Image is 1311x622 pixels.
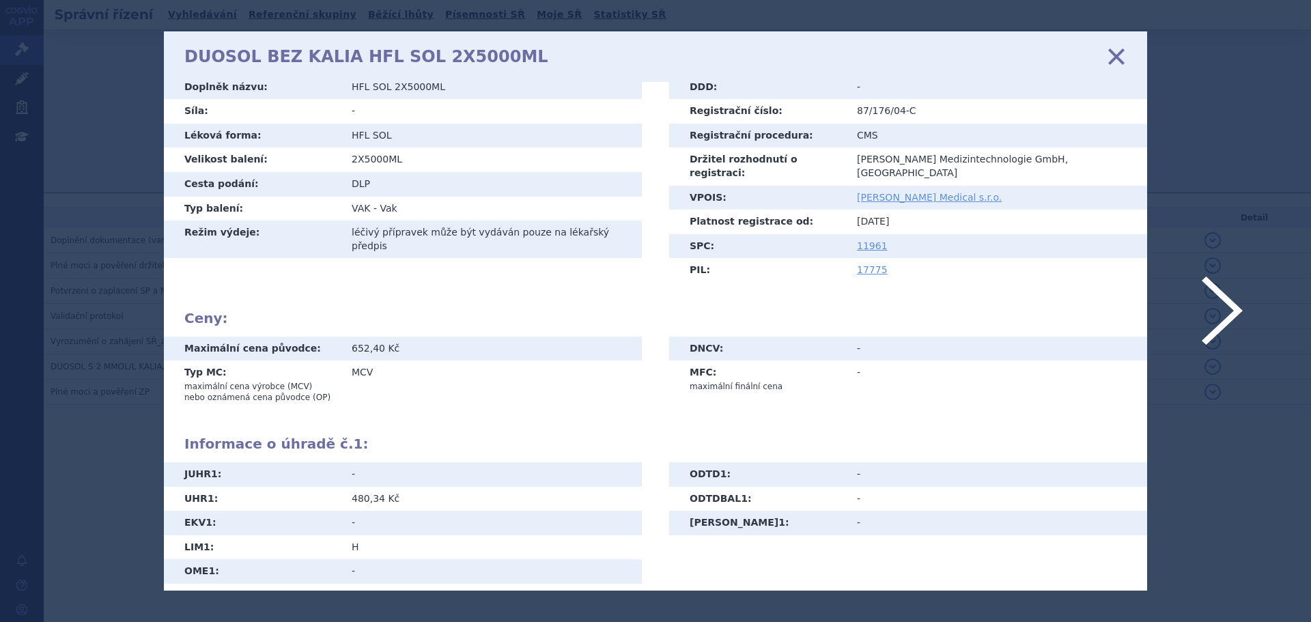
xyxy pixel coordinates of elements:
th: Platnost registrace od: [669,210,847,234]
th: Maximální cena původce: [164,337,341,361]
td: - [847,462,1147,487]
span: 1 [778,517,785,528]
span: 1 [206,517,212,528]
h1: DUOSOL BEZ KALIA HFL SOL 2X5000ML [184,47,548,67]
td: H [341,535,642,560]
a: 11961 [857,240,888,251]
td: [PERSON_NAME] Medizintechnologie GmbH, [GEOGRAPHIC_DATA] [847,147,1147,185]
td: MCV [341,361,642,408]
p: maximální finální cena [690,381,836,392]
span: 1 [211,468,218,479]
td: - [341,462,642,487]
th: Doplněk názvu: [164,75,341,100]
th: [PERSON_NAME] : [669,511,847,535]
th: Registrační procedura: [669,124,847,148]
span: VAK [352,203,370,214]
th: Cesta podání: [164,172,341,197]
h2: Informace o úhradě č. : [184,436,1127,452]
span: 1 [208,565,215,576]
th: Typ balení: [164,197,341,221]
td: - [847,487,1147,511]
td: - [341,99,642,124]
td: - [847,75,1147,100]
td: HFL SOL 2X5000ML [341,75,642,100]
th: Držitel rozhodnutí o registraci: [669,147,847,185]
td: [DATE] [847,210,1147,234]
a: zavřít [1106,46,1127,67]
span: - [373,203,377,214]
span: 1 [720,468,727,479]
span: 1 [208,493,214,504]
span: DLP [352,178,370,189]
th: Velikost balení: [164,147,341,172]
td: - [341,559,642,584]
td: - [847,337,1147,361]
span: 1 [203,541,210,552]
span: 1 [741,493,748,504]
th: JUHR : [164,462,341,487]
a: [PERSON_NAME] Medical s.r.o. [857,192,1002,203]
p: maximální cena výrobce (MCV) nebo oznámená cena původce (OP) [184,381,331,403]
td: HFL SOL [341,124,642,148]
th: Režim výdeje: [164,221,341,258]
span: Vak [380,203,397,214]
th: DNCV: [669,337,847,361]
th: SPC: [669,234,847,259]
th: LIM : [164,535,341,560]
th: VPOIS: [669,186,847,210]
th: EKV : [164,511,341,535]
th: ODTD : [669,462,847,487]
span: 480,34 Kč [352,493,399,504]
td: CMS [847,124,1147,148]
a: 17775 [857,264,888,275]
h2: Ceny: [184,310,1127,326]
th: DDD: [669,75,847,100]
td: - [847,511,1147,535]
th: Typ MC: [164,361,341,408]
td: - [341,511,642,535]
td: - [847,361,1147,397]
th: Léková forma: [164,124,341,148]
td: 2X5000ML [341,147,642,172]
td: 87/176/04-C [847,99,1147,124]
th: MFC: [669,361,847,397]
span: 1 [354,436,363,452]
th: PIL: [669,258,847,283]
th: Registrační číslo: [669,99,847,124]
th: Síla: [164,99,341,124]
th: OME : [164,559,341,584]
td: léčivý přípravek může být vydáván pouze na lékařský předpis [341,221,642,258]
th: ODTDBAL : [669,487,847,511]
span: 652,40 Kč [352,343,399,354]
th: UHR : [164,487,341,511]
